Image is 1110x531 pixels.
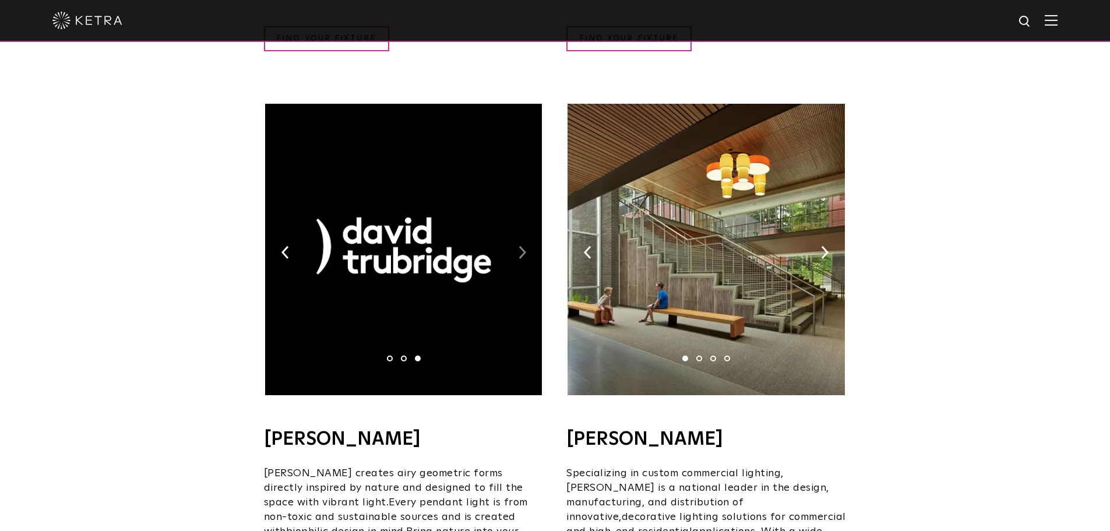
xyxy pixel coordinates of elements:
span: is a national leader in the design, manufacturing, and distribution of innovative, [566,483,829,522]
span: [PERSON_NAME] [566,483,655,493]
img: Hamburger%20Nav.svg [1045,15,1058,26]
span: Specializing in custom commercial lighting, [566,468,784,479]
img: arrow-right-black.svg [519,246,526,259]
img: arrow-left-black.svg [281,246,289,259]
img: arrow-right-black.svg [821,246,829,259]
img: DavidTrubridge_WebLogo.jpg [265,104,542,395]
img: ketra-logo-2019-white [52,12,122,29]
img: Lumetta_KetraReadySolutions-03.jpg [568,104,844,395]
h4: [PERSON_NAME] [264,430,544,449]
h4: [PERSON_NAME] [566,430,846,449]
span: [PERSON_NAME] creates airy geometric forms directly inspired by nature and designed to fill the s... [264,468,523,508]
img: search icon [1018,15,1033,29]
img: arrow-left-black.svg [584,246,591,259]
